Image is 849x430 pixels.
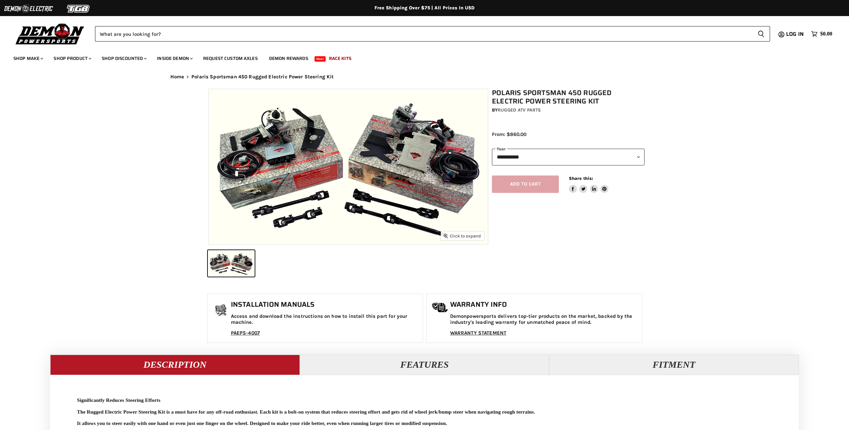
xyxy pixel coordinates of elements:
[549,355,799,375] button: Fitment
[450,330,507,336] a: WARRANTY STATEMENT
[783,31,808,37] a: Log in
[170,74,184,80] a: Home
[8,49,831,65] ul: Main menu
[432,302,448,313] img: warranty-icon.png
[157,74,692,80] nav: Breadcrumbs
[50,355,300,375] button: Description
[209,89,488,244] img: IMAGE
[492,131,526,137] span: From: $860.00
[450,301,639,309] h1: Warranty Info
[315,56,326,62] span: New!
[300,355,549,375] button: Features
[8,52,47,65] a: Shop Make
[786,30,804,38] span: Log in
[95,26,752,42] input: Search
[95,26,770,42] form: Product
[808,29,836,39] a: $0.00
[820,31,832,37] span: $0.00
[324,52,356,65] a: Race Kits
[498,107,541,113] a: Rugged ATV Parts
[264,52,313,65] a: Demon Rewards
[213,302,229,319] img: install_manual-icon.png
[3,2,54,15] img: Demon Electric Logo 2
[157,5,692,11] div: Free Shipping Over $75 | All Prices In USD
[441,231,484,240] button: Click to expand
[231,330,260,336] a: PAEPS-4007
[450,313,639,325] p: Demonpowersports delivers top-tier products on the market, backed by the industry's leading warra...
[13,22,87,46] img: Demon Powersports
[569,175,609,193] aside: Share this:
[191,74,334,80] span: Polaris Sportsman 450 Rugged Electric Power Steering Kit
[444,233,481,238] span: Click to expand
[97,52,151,65] a: Shop Discounted
[231,313,419,325] p: Access and download the instructions on how to install this part for your machine.
[492,106,645,114] div: by
[49,52,95,65] a: Shop Product
[198,52,263,65] a: Request Custom Axles
[54,2,104,15] img: TGB Logo 2
[231,301,419,309] h1: Installation Manuals
[492,149,645,165] select: year
[752,26,770,42] button: Search
[208,250,255,277] button: IMAGE thumbnail
[569,176,593,181] span: Share this:
[492,89,645,105] h1: Polaris Sportsman 450 Rugged Electric Power Steering Kit
[152,52,197,65] a: Inside Demon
